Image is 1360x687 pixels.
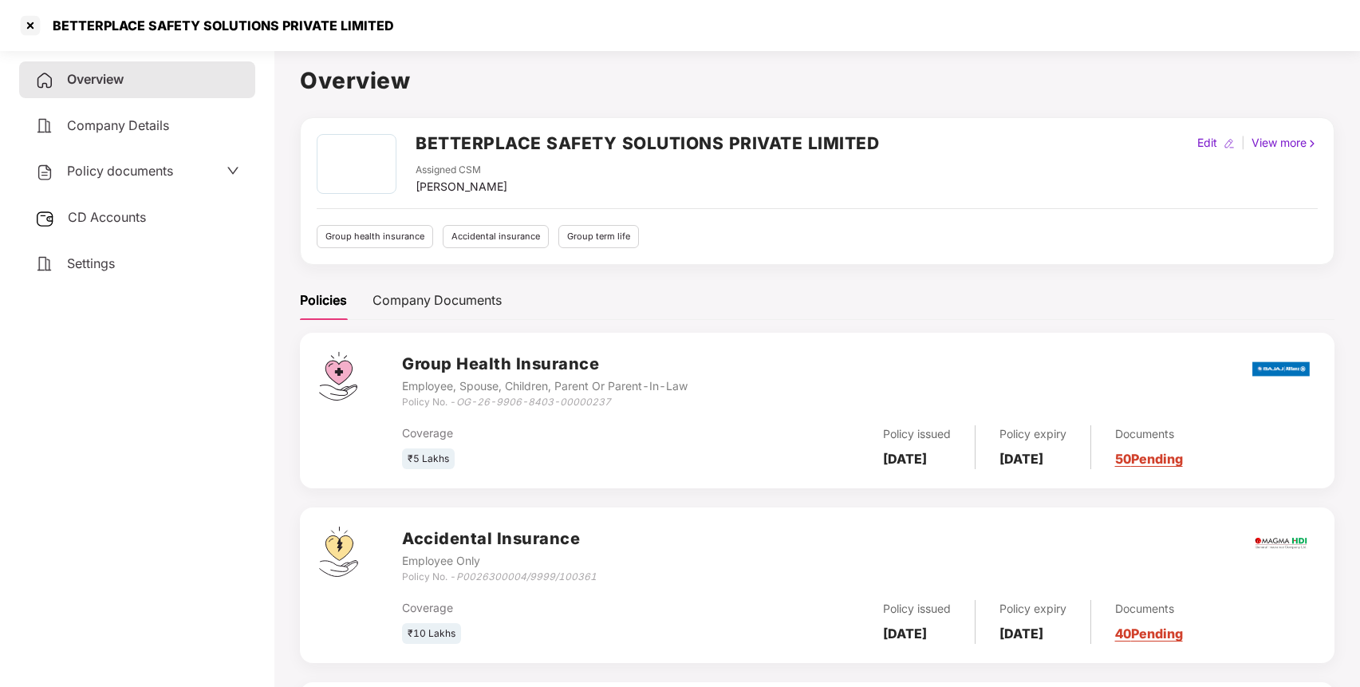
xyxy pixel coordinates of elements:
[1253,515,1309,571] img: magma.png
[300,63,1334,98] h1: Overview
[416,178,507,195] div: [PERSON_NAME]
[68,209,146,225] span: CD Accounts
[402,599,707,617] div: Coverage
[35,71,54,90] img: svg+xml;base64,PHN2ZyB4bWxucz0iaHR0cDovL3d3dy53My5vcmcvMjAwMC9zdmciIHdpZHRoPSIyNCIgaGVpZ2h0PSIyNC...
[43,18,394,34] div: BETTERPLACE SAFETY SOLUTIONS PRIVATE LIMITED
[1307,138,1318,149] img: rightIcon
[883,626,927,642] b: [DATE]
[1238,134,1248,152] div: |
[35,209,55,228] img: svg+xml;base64,PHN2ZyB3aWR0aD0iMjUiIGhlaWdodD0iMjQiIHZpZXdCb3g9IjAgMCAyNSAyNCIgZmlsbD0ibm9uZSIgeG...
[1115,626,1183,642] a: 40 Pending
[402,448,455,470] div: ₹5 Lakhs
[1115,425,1183,443] div: Documents
[1252,351,1310,387] img: bajaj.png
[402,527,597,551] h3: Accidental Insurance
[227,164,239,177] span: down
[317,225,433,248] div: Group health insurance
[883,451,927,467] b: [DATE]
[883,425,951,443] div: Policy issued
[1194,134,1220,152] div: Edit
[67,163,173,179] span: Policy documents
[416,163,507,178] div: Assigned CSM
[456,571,597,582] i: P0026300004/9999/100361
[402,552,597,570] div: Employee Only
[402,623,461,645] div: ₹10 Lakhs
[999,600,1066,618] div: Policy expiry
[402,377,688,395] div: Employee, Spouse, Children, Parent Or Parent-In-Law
[35,116,54,136] img: svg+xml;base64,PHN2ZyB4bWxucz0iaHR0cDovL3d3dy53My5vcmcvMjAwMC9zdmciIHdpZHRoPSIyNCIgaGVpZ2h0PSIyNC...
[999,626,1043,642] b: [DATE]
[416,130,879,156] h2: BETTERPLACE SAFETY SOLUTIONS PRIVATE LIMITED
[456,396,611,408] i: OG-26-9906-8403-00000237
[373,290,502,310] div: Company Documents
[67,71,124,87] span: Overview
[558,225,639,248] div: Group term life
[35,163,54,182] img: svg+xml;base64,PHN2ZyB4bWxucz0iaHR0cDovL3d3dy53My5vcmcvMjAwMC9zdmciIHdpZHRoPSIyNCIgaGVpZ2h0PSIyNC...
[35,255,54,274] img: svg+xml;base64,PHN2ZyB4bWxucz0iaHR0cDovL3d3dy53My5vcmcvMjAwMC9zdmciIHdpZHRoPSIyNCIgaGVpZ2h0PSIyNC...
[1115,451,1183,467] a: 50 Pending
[1115,600,1183,618] div: Documents
[319,352,357,401] img: svg+xml;base64,PHN2ZyB4bWxucz0iaHR0cDovL3d3dy53My5vcmcvMjAwMC9zdmciIHdpZHRoPSI0Ny43MTQiIGhlaWdodD...
[67,255,115,271] span: Settings
[67,117,169,133] span: Company Details
[999,425,1066,443] div: Policy expiry
[443,225,549,248] div: Accidental insurance
[402,424,707,442] div: Coverage
[300,290,347,310] div: Policies
[402,352,688,377] h3: Group Health Insurance
[402,395,688,410] div: Policy No. -
[883,600,951,618] div: Policy issued
[1248,134,1321,152] div: View more
[999,451,1043,467] b: [DATE]
[319,527,358,577] img: svg+xml;base64,PHN2ZyB4bWxucz0iaHR0cDovL3d3dy53My5vcmcvMjAwMC9zdmciIHdpZHRoPSI0OS4zMjEiIGhlaWdodD...
[1224,138,1235,149] img: editIcon
[402,570,597,585] div: Policy No. -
